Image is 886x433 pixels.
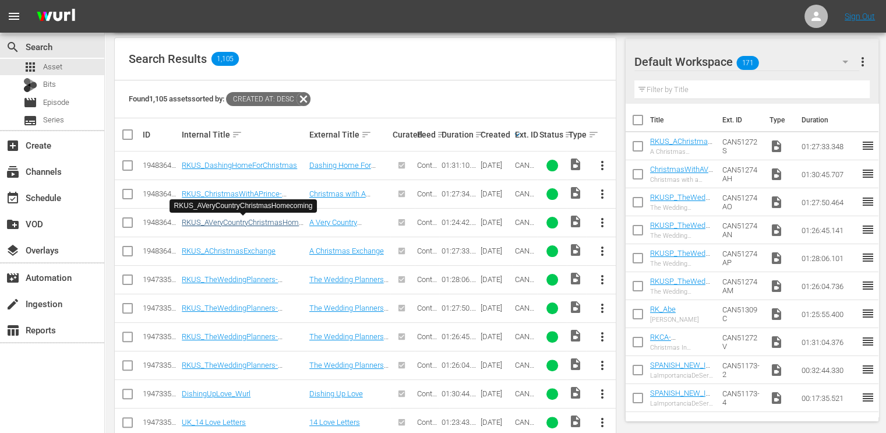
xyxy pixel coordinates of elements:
[718,160,764,188] td: CAN51274AH
[650,193,711,219] a: RKUSP_TheWeddingPlanners_ChampagneDreams
[309,361,389,378] a: The Wedding Planners: All For Love
[718,216,764,244] td: CAN51274AN
[769,223,783,237] span: Video
[441,161,476,170] div: 01:31:10.732
[595,301,609,315] span: more_vert
[129,52,207,66] span: Search Results
[309,275,389,293] a: The Wedding Planners: Feuding Families
[129,94,310,103] span: Found 1,105 assets sorted by:
[595,358,609,372] span: more_vert
[143,161,178,170] div: 194836479
[182,304,283,321] a: RKUS_TheWeddingPlanners-Champagne Dream
[475,129,485,140] span: sort
[797,216,861,244] td: 01:26:45.141
[416,128,437,142] div: Feed
[441,418,476,427] div: 01:23:43.018
[588,266,616,294] button: more_vert
[650,344,713,351] div: Christmas In [GEOGRAPHIC_DATA]
[182,275,283,293] a: RKUS_TheWeddingPlanners-FeudingFamilies
[769,279,783,293] span: Video
[143,130,178,139] div: ID
[28,3,84,30] img: ans4CAIJ8jUAAAAAAAAAAAAAAAAAAAAAAAAgQb4GAAAAAAAAAAAAAAAAAAAAAAAAJMjXAAAAAAAAAAAAAAAAAAAAAAAAgAT5G...
[514,332,535,358] span: CAN51274AN
[481,247,511,255] div: [DATE]
[569,357,583,371] span: Video
[514,161,534,187] span: CAN5172AH
[441,304,476,312] div: 01:27:50.398
[769,391,783,405] span: Video
[392,130,413,139] div: Curated
[650,333,707,350] a: RKCA-ChristmasInParis
[569,329,583,343] span: Video
[861,335,875,348] span: reorder
[718,272,764,300] td: CAN51274AM
[595,216,609,230] span: more_vert
[514,218,535,235] span: CAN51272Y
[441,247,476,255] div: 01:27:33.348
[588,323,616,351] button: more_vert
[588,180,616,208] button: more_vert
[569,414,583,428] span: Video
[650,221,711,247] a: RKUSP_TheWeddingPlanners_BridalBrigade
[650,288,713,295] div: The Wedding Planners: Todo por Amor
[718,132,764,160] td: CAN51272S
[309,189,384,207] a: Christmas with A Prince: The Royal Baby
[718,188,764,216] td: CAN51274AO
[416,161,436,178] span: Content
[143,218,178,227] div: 194836477
[715,104,762,136] th: Ext. ID
[416,304,436,321] span: Content
[416,275,436,293] span: Content
[650,389,712,415] a: SPANISH_NEW_ImportanceOfBeingMike_Eps_4-6
[441,189,476,198] div: 01:27:34.583
[309,304,389,321] a: The Wedding Planners: Champagne Dream
[769,307,783,321] span: Video
[769,363,783,377] span: Video
[441,275,476,284] div: 01:28:06.047
[481,361,511,369] div: [DATE]
[309,332,389,350] a: The Wedding Planners: Bridal Brigade
[797,300,861,328] td: 01:25:55.400
[650,249,713,275] a: RKUSP_TheWeddingPlanners_FeudingFamilies
[143,275,178,284] div: 194733555
[481,218,511,227] div: [DATE]
[143,332,178,341] div: 194733553
[588,152,616,179] button: more_vert
[795,104,864,136] th: Duration
[845,12,875,21] a: Sign Out
[514,275,535,301] span: CAN51274AP
[43,61,62,73] span: Asset
[856,55,870,69] span: more_vert
[182,361,283,378] a: RKUS_TheWeddingPlanners-AllForLove
[588,294,616,322] button: more_vert
[481,389,511,398] div: [DATE]
[309,247,384,255] a: A Christmas Exchange
[797,244,861,272] td: 01:28:06.101
[564,129,575,140] span: sort
[481,304,511,312] div: [DATE]
[650,232,713,240] div: The Wedding Planners: Brigada Nupcial
[588,351,616,379] button: more_vert
[718,384,764,412] td: CAN51173-4
[441,128,476,142] div: Duration
[797,272,861,300] td: 01:26:04.736
[481,189,511,198] div: [DATE]
[861,362,875,376] span: reorder
[514,304,535,330] span: CAN51274AO
[650,104,715,136] th: Title
[861,251,875,265] span: reorder
[763,104,795,136] th: Type
[6,217,20,231] span: VOD
[182,247,276,255] a: RKUS_AChristmasExchange
[7,9,21,23] span: menu
[569,186,583,200] span: Video
[481,128,511,142] div: Created
[861,167,875,181] span: reorder
[769,139,783,153] span: Video
[6,244,20,258] span: Overlays
[718,244,764,272] td: CAN51274AP
[539,128,564,142] div: Status
[861,195,875,209] span: reorder
[856,48,870,76] button: more_vert
[437,129,447,140] span: sort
